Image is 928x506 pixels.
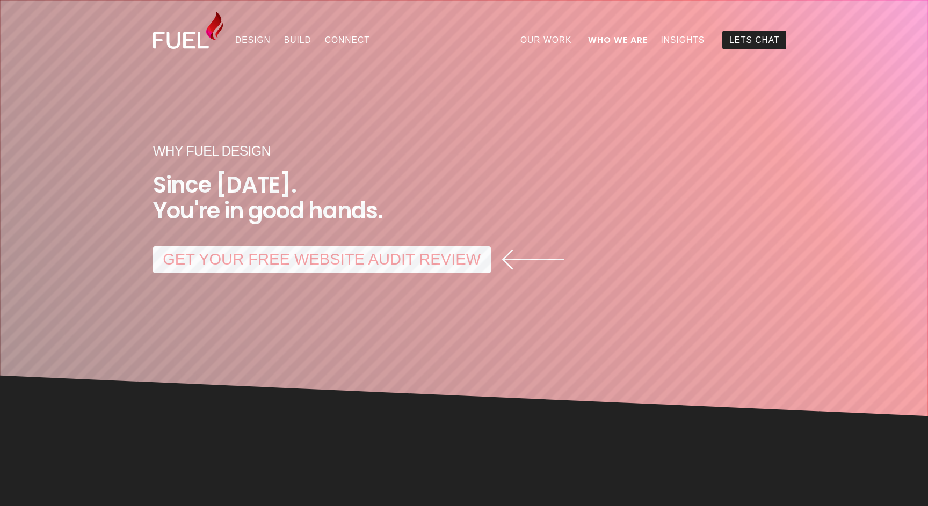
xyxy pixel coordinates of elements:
[513,31,578,49] a: Our Work
[318,31,376,49] a: Connect
[229,31,278,49] a: Design
[722,31,786,49] a: Lets Chat
[277,31,318,49] a: Build
[654,31,712,49] a: Insights
[153,11,223,49] img: Fuel Design Ltd - Website design and development company in North Shore, Auckland
[581,31,654,49] a: Who We Are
